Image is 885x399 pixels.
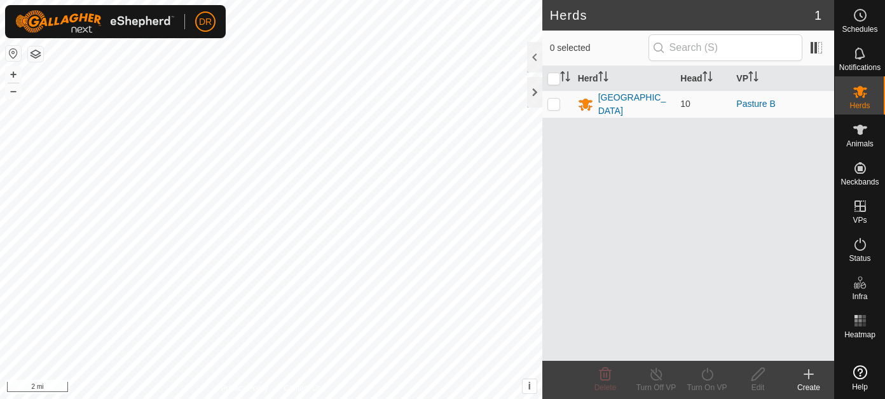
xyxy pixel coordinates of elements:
th: Herd [573,66,676,91]
span: VPs [853,216,867,224]
p-sorticon: Activate to sort [748,73,758,83]
span: Status [849,255,870,262]
button: Reset Map [6,46,21,61]
span: Delete [594,383,617,392]
span: Schedules [842,25,877,33]
div: Create [783,382,834,393]
input: Search (S) [648,34,802,61]
p-sorticon: Activate to sort [560,73,570,83]
p-sorticon: Activate to sort [703,73,713,83]
button: – [6,83,21,99]
div: Edit [732,382,783,393]
p-sorticon: Activate to sort [598,73,608,83]
span: i [528,381,530,391]
span: Animals [846,140,874,148]
h2: Herds [550,8,814,23]
span: 1 [814,6,821,25]
div: Turn On VP [682,382,732,393]
span: Neckbands [840,178,879,186]
span: Notifications [839,64,881,71]
a: Contact Us [284,382,321,394]
span: Infra [852,293,867,300]
span: 0 selected [550,41,648,55]
a: Privacy Policy [221,382,268,394]
img: Gallagher Logo [15,10,174,33]
span: Herds [849,102,870,109]
button: + [6,67,21,82]
span: Help [852,383,868,391]
span: DR [199,15,212,29]
th: Head [675,66,731,91]
button: i [523,379,537,393]
a: Help [835,360,885,396]
div: Turn Off VP [631,382,682,393]
a: Pasture B [736,99,775,109]
span: Heatmap [844,331,875,339]
span: 10 [680,99,690,109]
div: [GEOGRAPHIC_DATA] [598,91,671,118]
button: Map Layers [28,46,43,62]
th: VP [731,66,834,91]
